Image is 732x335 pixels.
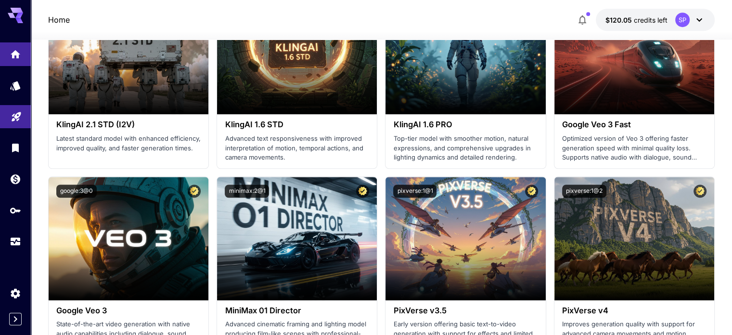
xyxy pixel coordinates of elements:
span: $120.05 [605,16,634,24]
p: Advanced text responsiveness with improved interpretation of motion, temporal actions, and camera... [225,134,369,162]
p: Optimized version of Veo 3 offering faster generation speed with minimal quality loss. Supports n... [562,134,706,162]
p: Latest standard model with enhanced efficiency, improved quality, and faster generation times. [56,134,201,153]
img: alt [385,177,545,300]
div: Wallet [10,173,21,185]
div: API Keys [10,204,21,216]
button: Expand sidebar [9,313,22,325]
a: Home [48,14,70,26]
button: $120.05SP [596,9,715,31]
button: Certified Model – Vetted for best performance and includes a commercial license. [356,185,369,198]
button: pixverse:1@2 [562,185,606,198]
div: Settings [10,287,21,299]
button: Certified Model – Vetted for best performance and includes a commercial license. [525,185,538,198]
div: $120.05 [605,15,668,25]
span: credits left [634,16,668,24]
nav: breadcrumb [48,14,70,26]
button: pixverse:1@1 [393,185,437,198]
h3: PixVerse v3.5 [393,306,538,315]
div: SP [675,13,690,27]
h3: KlingAI 2.1 STD (I2V) [56,120,201,129]
div: Usage [10,236,21,248]
button: minimax:2@1 [225,185,269,198]
h3: PixVerse v4 [562,306,706,315]
img: alt [49,177,208,300]
button: google:3@0 [56,185,97,198]
div: Playground [11,110,22,122]
h3: KlingAI 1.6 PRO [393,120,538,129]
div: Library [10,142,21,154]
h3: MiniMax 01 Director [225,306,369,315]
img: alt [217,177,377,300]
div: Home [10,48,21,60]
h3: Google Veo 3 [56,306,201,315]
img: alt [554,177,714,300]
div: Models [10,80,21,92]
p: Top-tier model with smoother motion, natural expressions, and comprehensive upgrades in lighting ... [393,134,538,162]
h3: KlingAI 1.6 STD [225,120,369,129]
button: Certified Model – Vetted for best performance and includes a commercial license. [693,185,706,198]
h3: Google Veo 3 Fast [562,120,706,129]
button: Certified Model – Vetted for best performance and includes a commercial license. [188,185,201,198]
